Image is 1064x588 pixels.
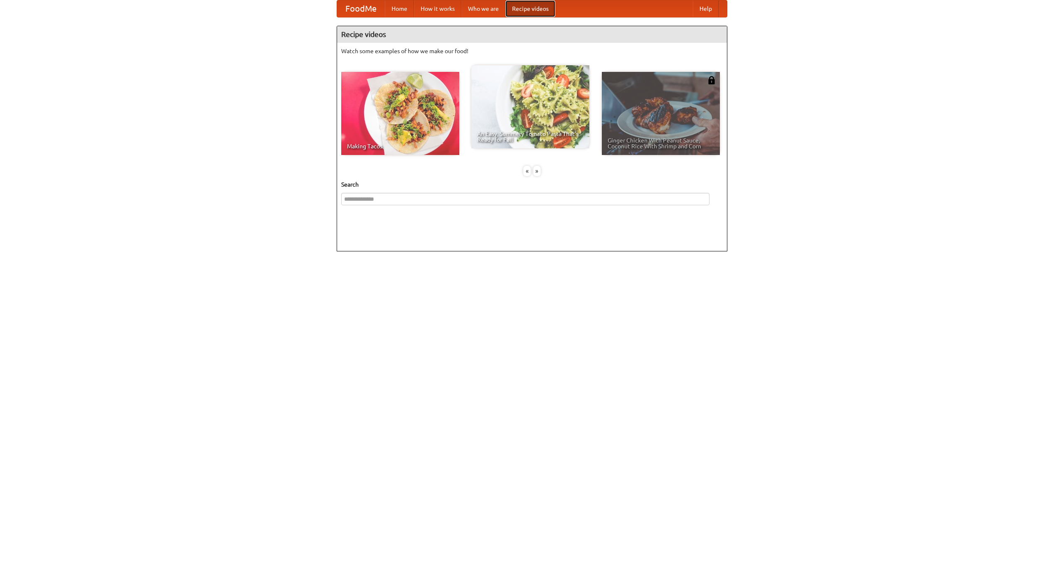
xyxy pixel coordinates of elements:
a: Making Tacos [341,72,459,155]
a: FoodMe [337,0,385,17]
a: Home [385,0,414,17]
a: Help [693,0,719,17]
h5: Search [341,180,723,189]
p: Watch some examples of how we make our food! [341,47,723,55]
a: How it works [414,0,461,17]
h4: Recipe videos [337,26,727,43]
a: Recipe videos [505,0,555,17]
img: 483408.png [707,76,716,84]
a: Who we are [461,0,505,17]
a: An Easy, Summery Tomato Pasta That's Ready for Fall [471,65,589,148]
span: Making Tacos [347,143,453,149]
span: An Easy, Summery Tomato Pasta That's Ready for Fall [477,131,584,143]
div: « [523,166,531,176]
div: » [533,166,541,176]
